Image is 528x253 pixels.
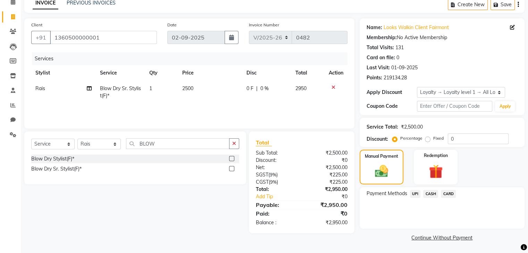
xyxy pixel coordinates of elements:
span: 0 % [260,85,269,92]
label: Client [31,22,42,28]
div: Services [32,52,353,65]
button: +91 [31,31,51,44]
div: ₹225.00 [302,171,353,178]
th: Disc [242,65,291,81]
div: Net: [251,164,302,171]
div: Total: [251,186,302,193]
div: Name: [367,24,382,31]
div: Last Visit: [367,64,390,71]
input: Search or Scan [126,138,229,149]
div: 131 [395,44,404,51]
span: CGST [256,179,269,185]
input: Enter Offer / Coupon Code [417,101,493,112]
div: ₹2,500.00 [401,123,423,131]
a: Looks Walkin Client Fairmont [384,24,449,31]
span: 2500 [182,85,193,91]
img: _gift.svg [425,163,447,180]
div: Apply Discount [367,89,417,96]
label: Manual Payment [365,153,398,159]
span: CASH [423,190,438,198]
th: Price [178,65,242,81]
span: UPI [410,190,421,198]
span: Rais [35,85,45,91]
div: Payable: [251,201,302,209]
th: Total [291,65,325,81]
span: SGST [256,172,268,178]
div: ₹2,500.00 [302,164,353,171]
label: Redemption [424,152,448,159]
span: 9% [270,179,277,185]
div: 219134.28 [384,74,407,81]
button: Apply [495,101,515,112]
div: ₹0 [302,209,353,218]
div: Card on file: [367,54,395,61]
img: _cash.svg [371,164,392,179]
span: Total [256,139,272,146]
span: 2950 [295,85,307,91]
a: Add Tip [251,193,310,200]
div: Discount: [367,136,388,143]
div: Blow Dry Stylist(F)* [31,155,74,163]
input: Search by Name/Mobile/Email/Code [50,31,157,44]
div: 0 [396,54,399,61]
span: Blow Dry Sr. Stylist(F)* [100,85,141,99]
div: Membership: [367,34,397,41]
div: ( ) [251,178,302,186]
label: Invoice Number [249,22,279,28]
span: 9% [270,172,276,177]
span: Payment Methods [367,190,407,197]
div: Paid: [251,209,302,218]
div: ₹2,500.00 [302,149,353,157]
th: Qty [145,65,178,81]
label: Percentage [400,135,422,141]
div: Points: [367,74,382,81]
div: Total Visits: [367,44,394,51]
div: 01-09-2025 [391,64,418,71]
div: Service Total: [367,123,398,131]
span: CARD [441,190,456,198]
div: Sub Total: [251,149,302,157]
span: 1 [149,85,152,91]
span: | [256,85,258,92]
a: Continue Without Payment [361,234,523,242]
th: Stylist [31,65,96,81]
div: ₹2,950.00 [302,186,353,193]
div: ₹0 [310,193,352,200]
label: Date [167,22,177,28]
th: Action [325,65,347,81]
div: Balance : [251,219,302,226]
div: ( ) [251,171,302,178]
th: Service [96,65,145,81]
div: Coupon Code [367,103,417,110]
div: ₹0 [302,157,353,164]
span: 0 F [246,85,253,92]
div: ₹2,950.00 [302,201,353,209]
label: Fixed [433,135,444,141]
div: No Active Membership [367,34,518,41]
div: ₹225.00 [302,178,353,186]
div: ₹2,950.00 [302,219,353,226]
div: Discount: [251,157,302,164]
div: Blow Dry Sr. Stylist(F)* [31,165,82,173]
